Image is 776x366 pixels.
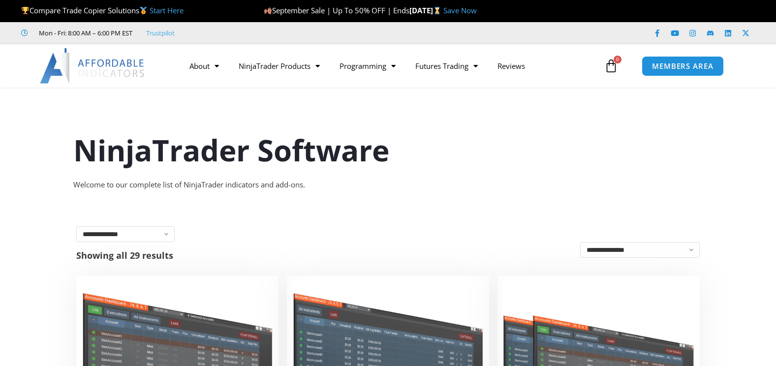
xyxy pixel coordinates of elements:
img: LogoAI | Affordable Indicators – NinjaTrader [40,48,146,84]
p: Showing all 29 results [76,251,173,260]
a: 0 [590,52,633,80]
strong: [DATE] [409,5,443,15]
span: Compare Trade Copier Solutions [21,5,184,15]
a: Trustpilot [146,27,175,39]
div: Welcome to our complete list of NinjaTrader indicators and add-ons. [73,178,703,192]
span: Mon - Fri: 8:00 AM – 6:00 PM EST [36,27,132,39]
span: 0 [614,56,621,63]
h1: NinjaTrader Software [73,129,703,171]
nav: Menu [180,55,602,77]
a: About [180,55,229,77]
a: MEMBERS AREA [642,56,724,76]
a: Futures Trading [405,55,488,77]
img: ⌛ [434,7,441,14]
span: September Sale | Up To 50% OFF | Ends [264,5,409,15]
img: 🥇 [140,7,147,14]
img: 🍂 [264,7,272,14]
select: Shop order [580,242,700,258]
a: Programming [330,55,405,77]
img: 🏆 [22,7,29,14]
a: Save Now [443,5,477,15]
span: MEMBERS AREA [652,62,714,70]
a: NinjaTrader Products [229,55,330,77]
a: Start Here [150,5,184,15]
a: Reviews [488,55,535,77]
